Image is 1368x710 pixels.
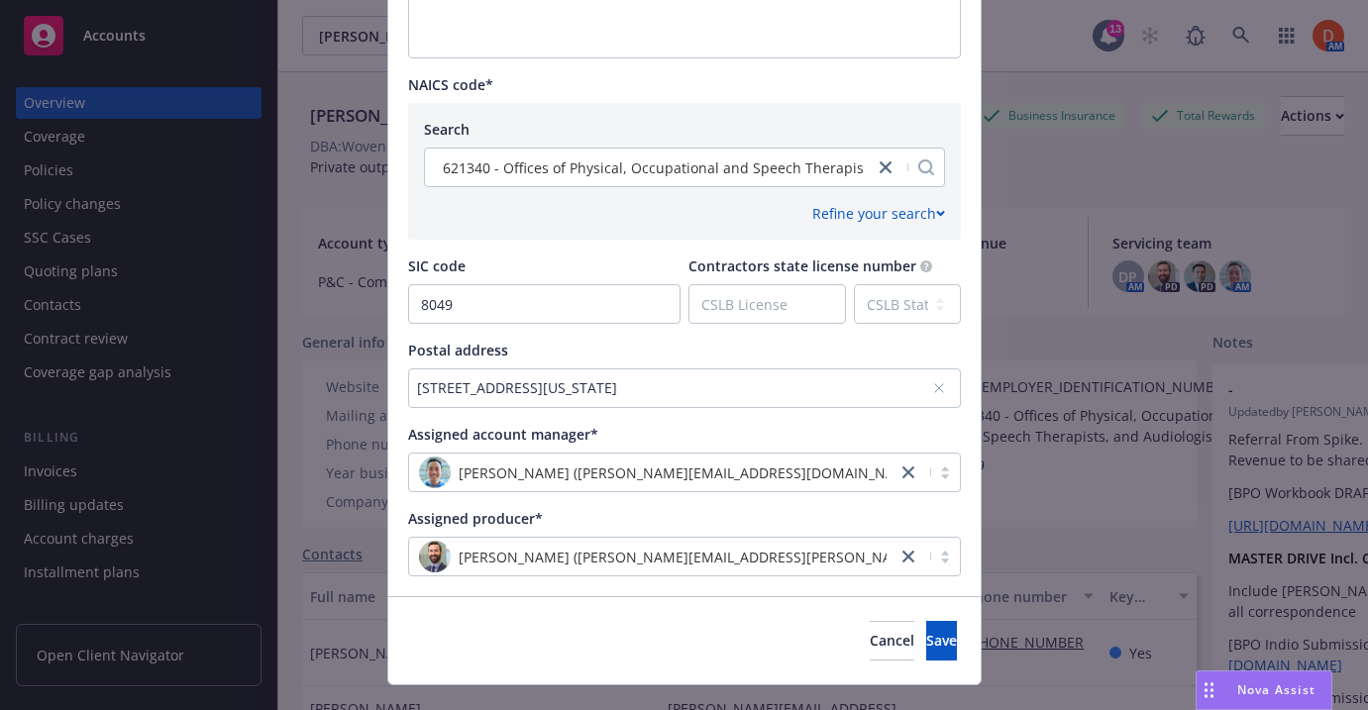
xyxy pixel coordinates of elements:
[870,631,914,650] span: Cancel
[419,456,887,488] span: photo[PERSON_NAME] ([PERSON_NAME][EMAIL_ADDRESS][DOMAIN_NAME])
[419,541,451,572] img: photo
[688,256,916,275] span: Contractors state license number
[1196,670,1332,710] button: Nova Assist
[1237,681,1315,698] span: Nova Assist
[417,377,932,398] div: [STREET_ADDRESS][US_STATE]
[408,509,543,528] span: Assigned producer*
[408,425,598,444] span: Assigned account manager*
[896,460,920,484] a: close
[408,75,493,94] span: NAICS code*
[459,547,1035,567] span: [PERSON_NAME] ([PERSON_NAME][EMAIL_ADDRESS][PERSON_NAME][DOMAIN_NAME])
[408,341,508,359] span: Postal address
[1197,671,1221,709] div: Drag to move
[870,621,914,660] button: Cancel
[874,155,897,179] a: close
[896,545,920,568] a: close
[443,157,995,178] span: 621340 - Offices of Physical, Occupational and Speech Therapists, and Audiologists
[689,285,846,323] input: CSLB License
[408,256,466,275] span: SIC code
[408,368,961,408] button: [STREET_ADDRESS][US_STATE]
[812,203,945,224] div: Refine your search
[926,631,957,650] span: Save
[419,456,451,488] img: photo
[419,541,887,572] span: photo[PERSON_NAME] ([PERSON_NAME][EMAIL_ADDRESS][PERSON_NAME][DOMAIN_NAME])
[424,120,470,139] span: Search
[459,462,924,483] span: [PERSON_NAME] ([PERSON_NAME][EMAIL_ADDRESS][DOMAIN_NAME])
[409,285,680,323] input: SIC Code
[926,621,957,660] button: Save
[435,157,864,178] span: 621340 - Offices of Physical, Occupational and Speech Therapists, and Audiologists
